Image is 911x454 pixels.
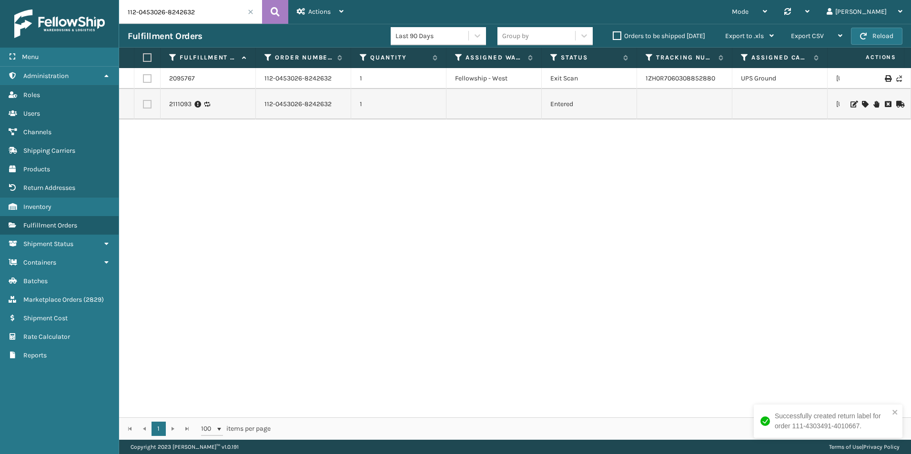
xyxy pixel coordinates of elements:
[23,296,82,304] span: Marketplace Orders
[23,333,70,341] span: Rate Calculator
[656,53,714,62] label: Tracking Number
[23,184,75,192] span: Return Addresses
[862,101,868,108] i: Assign Carrier and Warehouse
[23,240,73,248] span: Shipment Status
[751,53,809,62] label: Assigned Carrier Service
[23,72,69,80] span: Administration
[542,89,637,119] td: Entered
[83,296,104,304] span: ( 2829 )
[169,99,192,109] a: 2111093
[446,68,542,89] td: Fellowship - West
[873,101,879,108] i: On Hold
[308,8,331,16] span: Actions
[851,28,902,45] button: Reload
[775,411,889,431] div: Successfully created return label for order 111-4303491-4010667.
[885,75,891,82] i: Print Label
[23,277,48,285] span: Batches
[23,314,68,322] span: Shipment Cost
[275,53,333,62] label: Order Number
[23,91,40,99] span: Roles
[836,49,902,65] span: Actions
[351,89,446,119] td: 1
[732,8,749,16] span: Mode
[23,351,47,359] span: Reports
[395,31,469,41] div: Last 90 Days
[732,68,828,89] td: UPS Ground
[128,30,202,42] h3: Fulfillment Orders
[23,147,75,155] span: Shipping Carriers
[23,109,40,118] span: Users
[725,32,764,40] span: Export to .xls
[264,99,332,109] a: 112-0453026-8242632
[201,424,215,434] span: 100
[14,10,105,38] img: logo
[892,408,899,417] button: close
[542,68,637,89] td: Exit Scan
[23,221,77,229] span: Fulfillment Orders
[370,53,428,62] label: Quantity
[466,53,523,62] label: Assigned Warehouse
[201,422,271,436] span: items per page
[131,440,239,454] p: Copyright 2023 [PERSON_NAME]™ v 1.0.191
[22,53,39,61] span: Menu
[561,53,618,62] label: Status
[351,68,446,89] td: 1
[850,101,856,108] i: Edit
[885,101,891,108] i: Request to Be Cancelled
[791,32,824,40] span: Export CSV
[169,74,195,83] a: 2095767
[23,203,51,211] span: Inventory
[23,165,50,173] span: Products
[613,32,705,40] label: Orders to be shipped [DATE]
[646,74,715,82] a: 1ZH0R7060308852880
[896,75,902,82] i: Never Shipped
[264,74,332,83] a: 112-0453026-8242632
[284,424,901,434] div: 1 - 2 of 2 items
[152,422,166,436] a: 1
[896,101,902,108] i: Mark as Shipped
[23,258,56,266] span: Containers
[502,31,529,41] div: Group by
[180,53,237,62] label: Fulfillment Order Id
[23,128,51,136] span: Channels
